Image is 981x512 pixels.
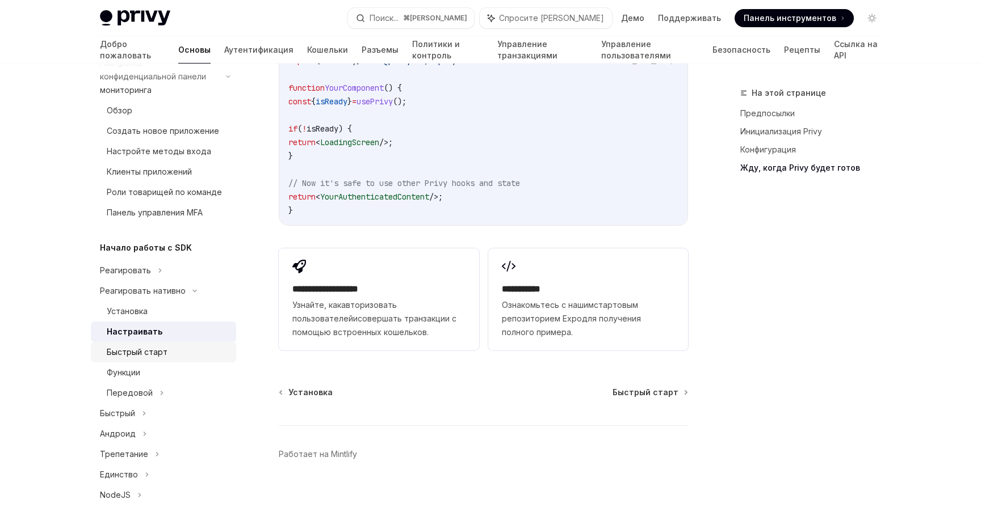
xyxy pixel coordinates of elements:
font: Единство [100,469,138,479]
font: Установка [288,387,333,397]
a: Безопасность [712,36,770,64]
font: Предпосылки [740,108,795,118]
span: = [352,96,357,107]
font: Установка [107,306,148,316]
a: Управление пользователями [601,36,699,64]
font: Добро пожаловать [100,39,151,60]
a: Обзор [91,100,236,121]
a: Работает на Mintlify [279,448,357,460]
a: Создать новое приложение [91,121,236,141]
span: /> [379,137,388,147]
font: и [353,314,358,323]
span: return [288,192,316,202]
a: Разъемы [362,36,399,64]
font: Трепетание [100,449,148,459]
font: Быстрый старт [613,387,678,397]
font: Андроид [100,429,136,438]
button: Поиск...⌘[PERSON_NAME] [348,8,474,28]
button: Спросите [PERSON_NAME] [480,8,612,28]
span: // Now it's safe to use other Privy hooks and state [288,178,520,188]
a: Панель управления MFA [91,202,236,223]
span: < [316,137,320,147]
font: Обзор [107,105,132,115]
font: Управление пользователями [601,39,671,60]
a: Политики и контроль [412,36,484,64]
a: Добро пожаловать [100,36,165,64]
font: ⌘ [403,14,410,22]
span: if [288,124,297,134]
a: Инициализация Privy [740,122,890,141]
a: Роли товарищей по команде [91,182,236,202]
font: Безопасность [712,45,770,54]
a: Быстрый старт [91,342,236,362]
font: Передовой [107,388,153,397]
font: Настраивать [107,327,162,336]
span: } [347,96,352,107]
a: Управление транзакциями [497,36,588,64]
font: Жду, когда Privy будет готов [740,163,860,172]
font: Аутентификация [224,45,294,54]
a: Настраивать [91,321,236,342]
a: Ссылка на API [834,36,881,64]
a: Установка [91,301,236,321]
button: Включить темный режим [863,9,881,27]
font: Инициализация Privy [740,126,822,136]
font: Настройте методы входа [107,146,211,156]
span: ! [302,124,307,134]
span: } [288,151,293,161]
font: Рецепты [784,45,820,54]
span: ( [297,124,302,134]
font: Разъемы [362,45,399,54]
span: { [311,96,316,107]
font: Функции [107,367,140,377]
a: **** **** *Ознакомьтесь с нашимстартовым репозиторием Expoдля получения полного примера. [488,248,688,350]
font: Кошельки [307,45,348,54]
font: NodeJS [100,490,131,500]
font: На этой странице [752,88,826,98]
span: function [288,83,325,93]
a: Быстрый старт [613,387,687,398]
font: Демо [621,13,644,23]
font: Поиск... [370,13,399,23]
font: Начало работы с SDK [100,243,192,252]
font: Реагировать [100,265,151,275]
span: ; [388,137,393,147]
a: **** **** **** ****Узнайте, какавторизовать пользователейисовершать транзакции с помощью встроенн... [279,248,479,350]
a: Поддерживать [658,12,721,24]
a: Клиенты приложений [91,162,236,182]
font: Спросите [PERSON_NAME] [499,13,604,23]
font: Узнайте, как [292,300,341,310]
span: } [288,205,293,215]
a: Демо [621,12,644,24]
span: (); [393,96,406,107]
span: /> [429,192,438,202]
span: ) { [338,124,352,134]
font: Панель инструментов [744,13,836,23]
span: () { [384,83,402,93]
font: Конфигурация [740,145,796,154]
a: совершать транзакции с помощью встроенных кошельков. [292,314,456,337]
a: Аутентификация [224,36,294,64]
font: Поддерживать [658,13,721,23]
span: const [288,96,311,107]
a: Предпосылки [740,104,890,122]
span: usePrivy [357,96,393,107]
font: Реагировать нативно [100,286,186,295]
span: isReady [307,124,338,134]
font: Клиенты приложений [107,167,192,176]
a: Жду, когда Privy будет готов [740,159,890,177]
span: LoadingScreen [320,137,379,147]
a: Основы [178,36,211,64]
a: Настройте методы входа [91,141,236,162]
font: Ссылка на API [834,39,878,60]
span: return [288,137,316,147]
font: Быстрый [100,408,135,418]
font: Панель управления MFA [107,208,203,217]
a: авторизовать пользователей [292,300,397,323]
font: Политики и контроль [412,39,460,60]
img: светлый логотип [100,10,170,26]
font: Создать новое приложение [107,126,219,136]
font: Основы [178,45,211,54]
a: Установка [280,387,333,398]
